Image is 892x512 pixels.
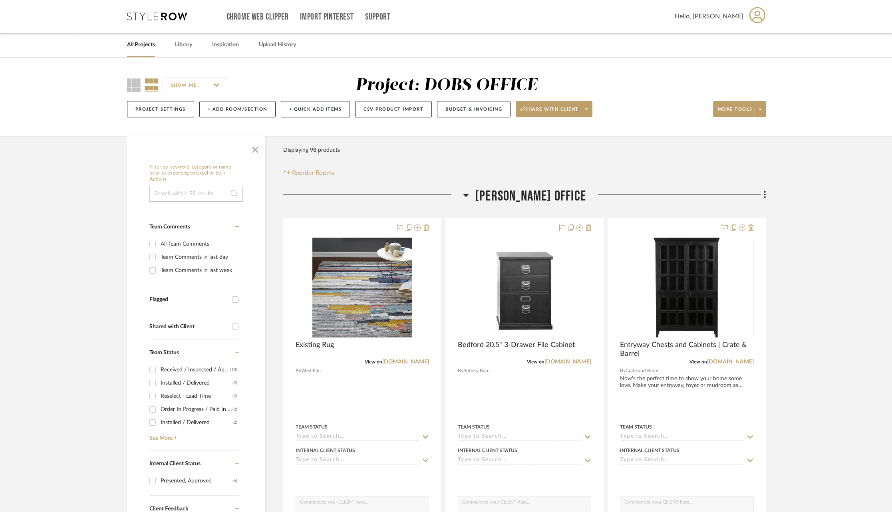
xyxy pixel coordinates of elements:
[161,474,232,487] div: Presented, Approved
[296,457,419,464] input: Type to Search…
[149,186,243,202] input: Search within 98 results
[296,367,301,375] span: By
[161,238,237,250] div: All Team Comments
[637,238,737,337] img: Entryway Chests and Cabinets | Crate & Barrel
[175,40,192,50] a: Library
[469,238,580,337] img: Bedford 20.5" 3-Drawer File Cabinet
[127,101,194,117] button: Project Settings
[283,142,340,158] div: Displaying 98 products
[230,363,237,376] div: (13)
[283,168,335,178] button: Reorder Rooms
[296,237,429,338] div: 0
[281,101,350,117] button: + Quick Add Items
[355,101,432,117] button: CSV Product Import
[437,101,511,117] button: Budget & Invoicing
[149,164,243,183] h6: Filter by keyword, category or name prior to exporting to Excel or Bulk Actions
[713,101,766,117] button: More tools
[516,101,592,117] button: Share with client
[458,237,591,338] div: 0
[527,359,544,364] span: View on
[300,14,354,20] a: Import Pinterest
[620,237,753,338] div: 0
[149,323,228,330] div: Shared with Client
[620,457,744,464] input: Type to Search…
[232,416,237,429] div: (2)
[296,433,419,441] input: Type to Search…
[161,416,232,429] div: Installed / Delivered
[161,251,237,264] div: Team Comments in last day
[149,350,179,355] span: Team Status
[458,367,463,375] span: By
[161,377,232,389] div: Installed / Delivered
[149,461,201,466] span: Internal Client Status
[161,264,237,277] div: Team Comments in last week
[161,363,230,376] div: Received / Inspected / Approved
[620,367,626,375] span: By
[232,474,237,487] div: (6)
[312,238,412,337] img: Existing Rug
[365,14,390,20] a: Support
[475,188,586,205] span: [PERSON_NAME] OFFICE
[199,101,276,117] button: + Add Room/Section
[149,296,228,303] div: Flagged
[149,506,188,512] span: Client Feedback
[232,377,237,389] div: (2)
[232,403,237,416] div: (2)
[161,390,232,403] div: Reselect - Lead Time
[544,359,591,365] a: [DOMAIN_NAME]
[689,359,707,364] span: View on
[458,447,517,454] div: Internal Client Status
[296,341,334,349] span: Existing Rug
[356,77,538,94] div: Project: DOBS OFFICE
[149,224,190,230] span: Team Comments
[707,359,754,365] a: [DOMAIN_NAME]
[127,40,155,50] a: All Projects
[226,14,289,20] a: Chrome Web Clipper
[458,457,582,464] input: Type to Search…
[212,40,239,50] a: Inspiration
[232,390,237,403] div: (2)
[161,403,232,416] div: Order In Progress / Paid In Full w/ Freight, No Balance due
[520,106,579,118] span: Share with client
[458,433,582,441] input: Type to Search…
[458,341,575,349] span: Bedford 20.5" 3-Drawer File Cabinet
[301,367,321,375] span: West Elm
[259,40,296,50] a: Upload History
[296,423,328,431] div: Team Status
[458,423,490,431] div: Team Status
[620,447,679,454] div: Internal Client Status
[382,359,429,365] a: [DOMAIN_NAME]
[292,168,334,178] span: Reorder Rooms
[247,140,263,156] button: Close
[675,12,743,21] span: Hello, [PERSON_NAME]
[620,341,753,358] span: Entryway Chests and Cabinets | Crate & Barrel
[718,106,753,118] span: More tools
[620,423,652,431] div: Team Status
[463,367,490,375] span: Pottery Barn
[296,447,355,454] div: Internal Client Status
[620,433,744,441] input: Type to Search…
[147,429,239,442] a: See More +
[365,359,382,364] span: View on
[626,367,660,375] span: Crate and Barrel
